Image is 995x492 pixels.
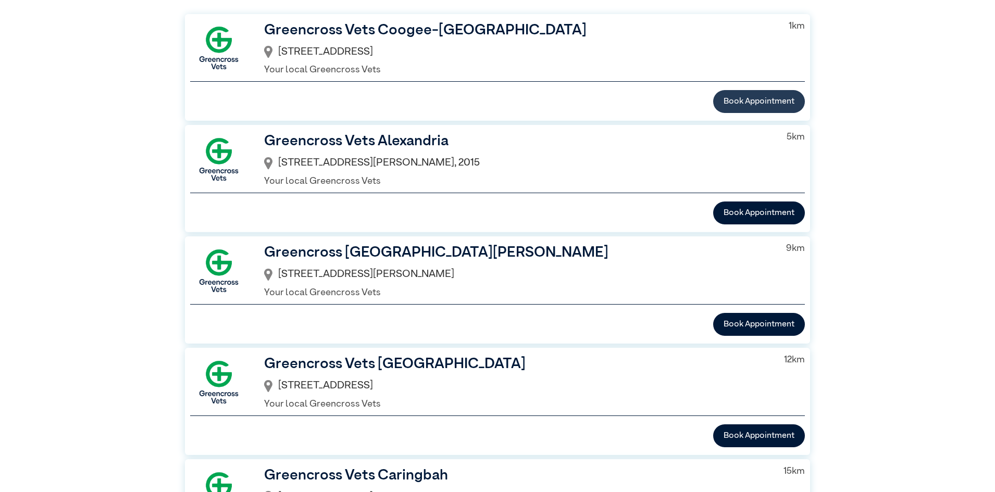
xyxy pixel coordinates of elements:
[190,131,247,188] img: GX-Square.png
[713,313,805,336] button: Book Appointment
[713,201,805,224] button: Book Appointment
[264,41,772,64] div: [STREET_ADDRESS]
[264,152,770,174] div: [STREET_ADDRESS][PERSON_NAME], 2015
[787,130,805,144] p: 5 km
[786,242,805,256] p: 9 km
[190,19,247,77] img: GX-Square.png
[264,464,767,486] h3: Greencross Vets Caringbah
[264,263,769,286] div: [STREET_ADDRESS][PERSON_NAME]
[713,90,805,113] button: Book Appointment
[784,353,805,367] p: 12 km
[783,464,805,478] p: 15 km
[264,19,772,41] h3: Greencross Vets Coogee-[GEOGRAPHIC_DATA]
[713,424,805,447] button: Book Appointment
[264,353,767,375] h3: Greencross Vets [GEOGRAPHIC_DATA]
[264,130,770,152] h3: Greencross Vets Alexandria
[264,375,767,397] div: [STREET_ADDRESS]
[264,286,769,300] p: Your local Greencross Vets
[190,354,247,411] img: GX-Square.png
[789,19,805,33] p: 1 km
[264,397,767,411] p: Your local Greencross Vets
[264,63,772,77] p: Your local Greencross Vets
[190,242,247,299] img: GX-Square.png
[264,174,770,188] p: Your local Greencross Vets
[264,242,769,263] h3: Greencross [GEOGRAPHIC_DATA][PERSON_NAME]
